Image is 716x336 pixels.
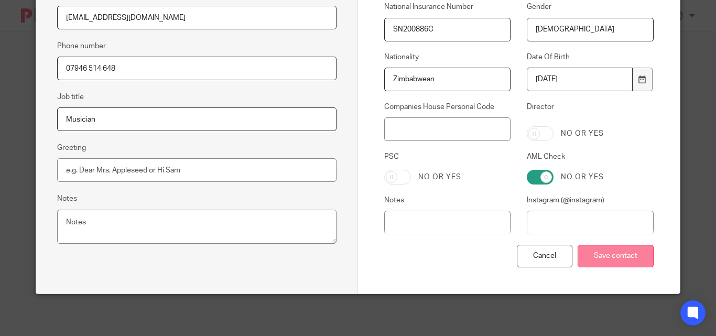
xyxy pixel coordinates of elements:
label: Date Of Birth [527,52,653,62]
label: Director [527,102,653,118]
label: Instagram (@instagram) [527,195,653,205]
label: Companies House Personal Code [384,102,511,112]
label: No or yes [418,172,461,182]
div: Cancel [517,245,572,267]
label: Gender [527,2,653,12]
label: National Insurance Number [384,2,511,12]
label: PSC [384,151,511,162]
label: Greeting [57,143,86,153]
label: Phone number [57,41,106,51]
label: Notes [57,193,77,204]
input: YYYY-MM-DD [527,68,632,91]
label: Job title [57,92,84,102]
input: e.g. Dear Mrs. Appleseed or Hi Sam [57,158,337,182]
label: Notes [384,195,511,205]
label: AML Check [527,151,653,162]
label: No or yes [561,128,604,139]
input: Save contact [578,245,654,267]
label: Nationality [384,52,511,62]
label: No or yes [561,172,604,182]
